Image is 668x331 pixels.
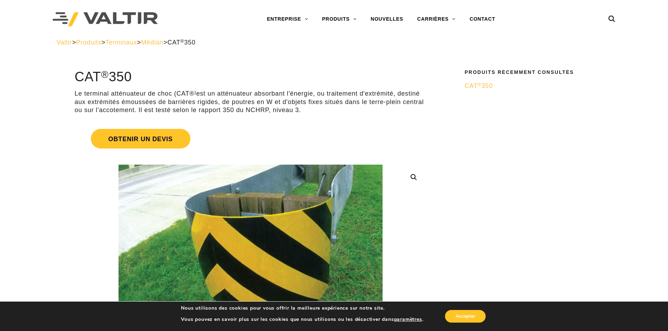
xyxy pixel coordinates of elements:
font: ® [478,82,481,87]
img: Valtir [53,12,158,27]
font: > [72,39,76,46]
font: 350 [481,82,493,89]
font: est un atténuateur absorbant l'énergie, ou traitement d'extrémité, destiné aux extrémités émoussé... [75,90,424,113]
font: CAT [75,69,101,84]
font: CAT [167,39,180,46]
font: CARRIÈRES [417,16,449,22]
font: > [137,39,141,46]
a: CONTACT [463,12,502,26]
a: Médian [141,39,163,46]
font: PRODUITS [322,16,350,22]
font: ENTREPRISE [267,16,301,22]
font: > [163,39,167,46]
font: Vous pouvez en savoir plus sur les cookies que nous utilisons ou les désactiver dans [181,316,394,323]
a: PRODUITS [315,12,364,26]
a: ENTREPRISE [260,12,315,26]
a: NOUVELLES [364,12,410,26]
font: > [101,39,105,46]
a: CAT®350 [465,82,607,90]
font: ) [194,90,196,95]
font: Produits récemment consultés [465,69,574,75]
button: Accepter [445,310,486,323]
font: NOUVELLES [371,16,403,22]
font: ® [181,39,184,44]
a: Obtenir un devis [75,120,426,157]
a: Produits [76,39,101,46]
font: Obtenir un devis [108,136,173,143]
font: 350 [109,69,132,84]
font: Nous utilisons des cookies pour vous offrir la meilleure expérience sur notre site. [181,305,384,311]
button: paramètres [394,316,422,323]
font: CONTACT [470,16,495,22]
font: Le terminal atténuateur de choc (CAT® [75,90,195,97]
font: . [422,316,424,323]
a: Terminaux [106,39,137,46]
a: Valtir [56,39,72,46]
font: 350 [184,39,195,46]
a: CARRIÈRES [410,12,463,26]
font: Accepter [456,313,475,319]
font: CAT [465,82,478,89]
font: paramètres [394,316,422,323]
font: ® [101,69,109,80]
